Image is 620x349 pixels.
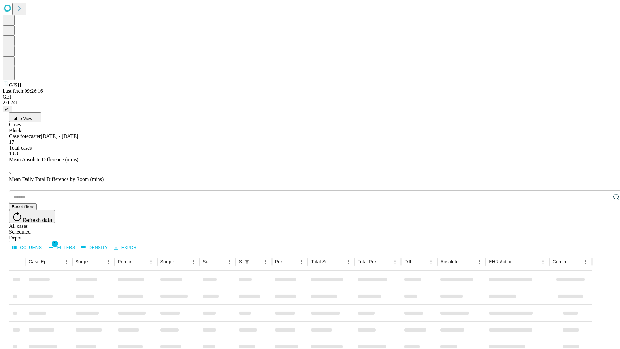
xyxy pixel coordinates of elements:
div: GEI [3,94,617,100]
button: Density [79,243,109,253]
button: Export [112,243,141,253]
span: GJSH [9,82,21,88]
div: Predicted In Room Duration [275,259,288,264]
span: Mean Absolute Difference (mins) [9,157,78,162]
div: Surgery Date [203,259,215,264]
div: Surgery Name [160,259,179,264]
span: Mean Daily Total Difference by Room (mins) [9,176,104,182]
div: 1 active filter [243,257,252,266]
button: Menu [147,257,156,266]
span: 17 [9,139,14,145]
button: Sort [180,257,189,266]
button: Sort [95,257,104,266]
button: Menu [581,257,590,266]
span: [DATE] - [DATE] [41,133,78,139]
button: Menu [104,257,113,266]
button: Menu [427,257,436,266]
button: Sort [138,257,147,266]
button: @ [3,106,12,112]
span: Case forecaster [9,133,41,139]
button: Show filters [243,257,252,266]
div: Difference [404,259,417,264]
button: Sort [513,257,522,266]
div: Case Epic Id [29,259,52,264]
div: Total Scheduled Duration [311,259,334,264]
div: Primary Service [118,259,137,264]
button: Menu [539,257,548,266]
span: 7 [9,171,12,176]
span: Reset filters [12,204,34,209]
button: Menu [189,257,198,266]
button: Sort [572,257,581,266]
span: 1.88 [9,151,18,156]
div: Total Predicted Duration [358,259,381,264]
span: Last fetch: 09:26:16 [3,88,43,94]
div: EHR Action [489,259,512,264]
button: Sort [216,257,225,266]
button: Sort [381,257,390,266]
button: Sort [418,257,427,266]
button: Select columns [11,243,44,253]
button: Reset filters [9,203,37,210]
button: Sort [288,257,297,266]
button: Sort [53,257,62,266]
button: Menu [390,257,399,266]
span: Total cases [9,145,32,151]
span: 1 [52,240,58,247]
div: Absolute Difference [440,259,465,264]
button: Menu [297,257,306,266]
button: Sort [252,257,261,266]
button: Menu [62,257,71,266]
button: Sort [466,257,475,266]
div: Surgeon Name [76,259,94,264]
button: Sort [335,257,344,266]
span: Table View [12,116,32,121]
button: Refresh data [9,210,55,223]
button: Menu [344,257,353,266]
button: Table View [9,112,41,122]
div: 2.0.241 [3,100,617,106]
div: Comments [553,259,571,264]
button: Menu [261,257,270,266]
span: Refresh data [23,217,52,223]
button: Menu [225,257,234,266]
button: Show filters [46,242,77,253]
div: Scheduled In Room Duration [239,259,242,264]
button: Menu [475,257,484,266]
span: @ [5,107,10,111]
